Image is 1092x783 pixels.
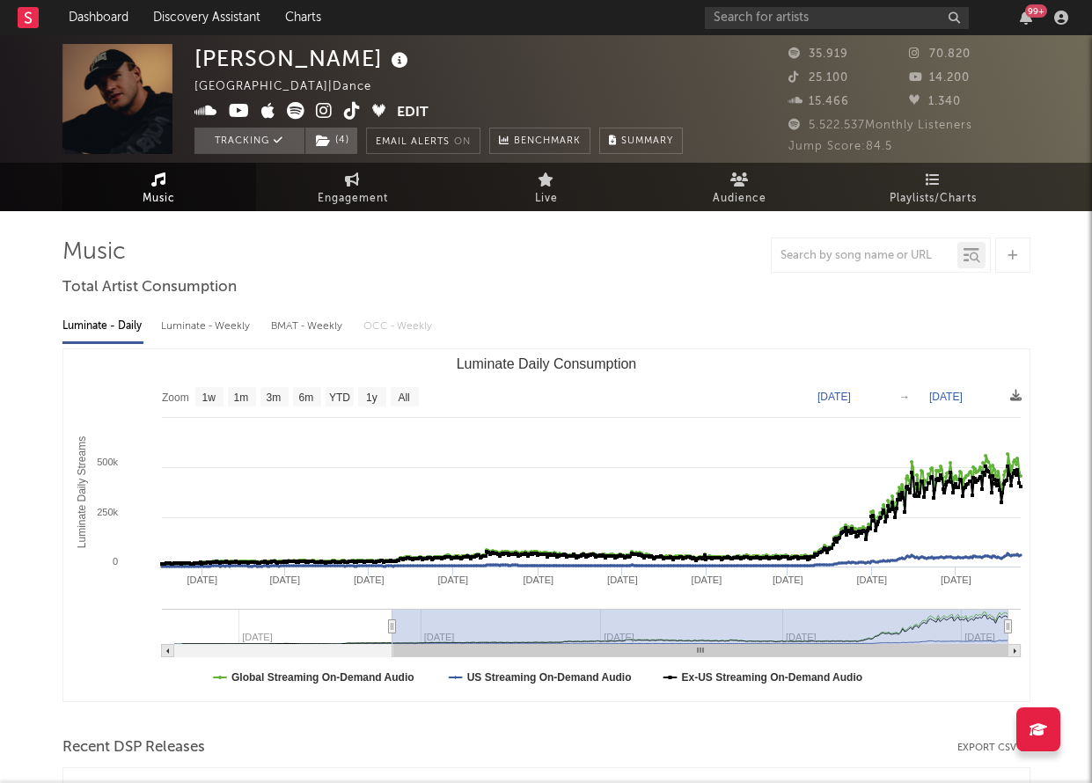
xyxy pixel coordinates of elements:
text: 0 [112,556,117,567]
text: Luminate Daily Streams [75,436,87,548]
text: 1w [202,391,216,404]
a: Engagement [256,163,450,211]
text: [DATE] [856,574,887,585]
span: Audience [713,188,766,209]
text: YTD [328,391,349,404]
span: 14.200 [909,72,970,84]
div: BMAT - Weekly [271,311,346,341]
text: Global Streaming On-Demand Audio [231,671,414,684]
text: 500k [97,457,118,467]
button: 99+ [1020,11,1032,25]
span: 15.466 [788,96,849,107]
a: Audience [643,163,837,211]
div: Luminate - Weekly [161,311,253,341]
span: Live [535,188,558,209]
text: [DATE] [691,574,722,585]
text: [DATE] [269,574,300,585]
span: ( 4 ) [304,128,358,154]
span: 1.340 [909,96,961,107]
span: 70.820 [909,48,971,60]
text: [DATE] [187,574,217,585]
button: Summary [599,128,683,154]
span: Summary [621,136,673,146]
text: 3m [266,391,281,404]
text: 1y [366,391,377,404]
input: Search for artists [705,7,969,29]
text: [DATE] [607,574,638,585]
button: Tracking [194,128,304,154]
text: Ex-US Streaming On-Demand Audio [681,671,862,684]
span: 5.522.537 Monthly Listeners [788,120,972,131]
button: (4) [305,128,357,154]
a: Music [62,163,256,211]
text: Luminate Daily Consumption [456,356,636,371]
text: Zoom [162,391,189,404]
button: Edit [397,102,429,124]
text: 6m [298,391,313,404]
span: Recent DSP Releases [62,737,205,758]
span: Music [143,188,175,209]
span: 25.100 [788,72,848,84]
a: Playlists/Charts [837,163,1030,211]
text: [DATE] [523,574,553,585]
span: Jump Score: 84.5 [788,141,892,152]
a: Live [450,163,643,211]
input: Search by song name or URL [772,249,957,263]
text: [DATE] [929,391,963,403]
text: US Streaming On-Demand Audio [466,671,631,684]
span: Benchmark [514,131,581,152]
span: Playlists/Charts [890,188,977,209]
text: [DATE] [817,391,851,403]
text: [DATE] [941,574,971,585]
div: [GEOGRAPHIC_DATA] | Dance [194,77,392,98]
a: Benchmark [489,128,590,154]
text: [DATE] [437,574,468,585]
text: → [899,391,910,403]
span: 35.919 [788,48,848,60]
text: [DATE] [773,574,803,585]
svg: Luminate Daily Consumption [63,349,1030,701]
span: Engagement [318,188,388,209]
button: Export CSV [957,743,1030,753]
text: All [398,391,409,404]
div: 99 + [1025,4,1047,18]
div: Luminate - Daily [62,311,143,341]
text: [DATE] [353,574,384,585]
span: Total Artist Consumption [62,277,237,298]
button: Email AlertsOn [366,128,480,154]
text: 250k [97,507,118,517]
em: On [454,137,471,147]
div: [PERSON_NAME] [194,44,413,73]
text: 1m [233,391,248,404]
